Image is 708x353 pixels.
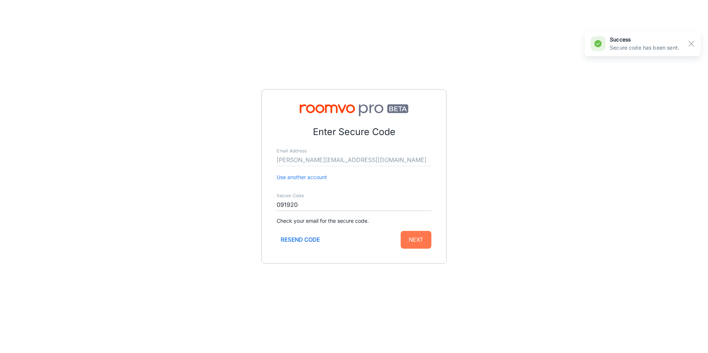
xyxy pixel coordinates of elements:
[277,199,431,211] input: Enter secure code
[277,148,307,154] label: Email Address
[610,44,679,52] p: Secure code has been sent.
[401,231,431,249] button: Next
[277,231,324,249] button: Resend code
[610,36,679,44] h6: success
[277,173,327,181] button: Use another account
[277,154,431,166] input: myname@example.com
[277,104,431,116] img: Roomvo PRO Beta
[277,217,431,225] p: Check your email for the secure code.
[277,192,304,199] label: Secure Code
[277,125,431,139] p: Enter Secure Code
